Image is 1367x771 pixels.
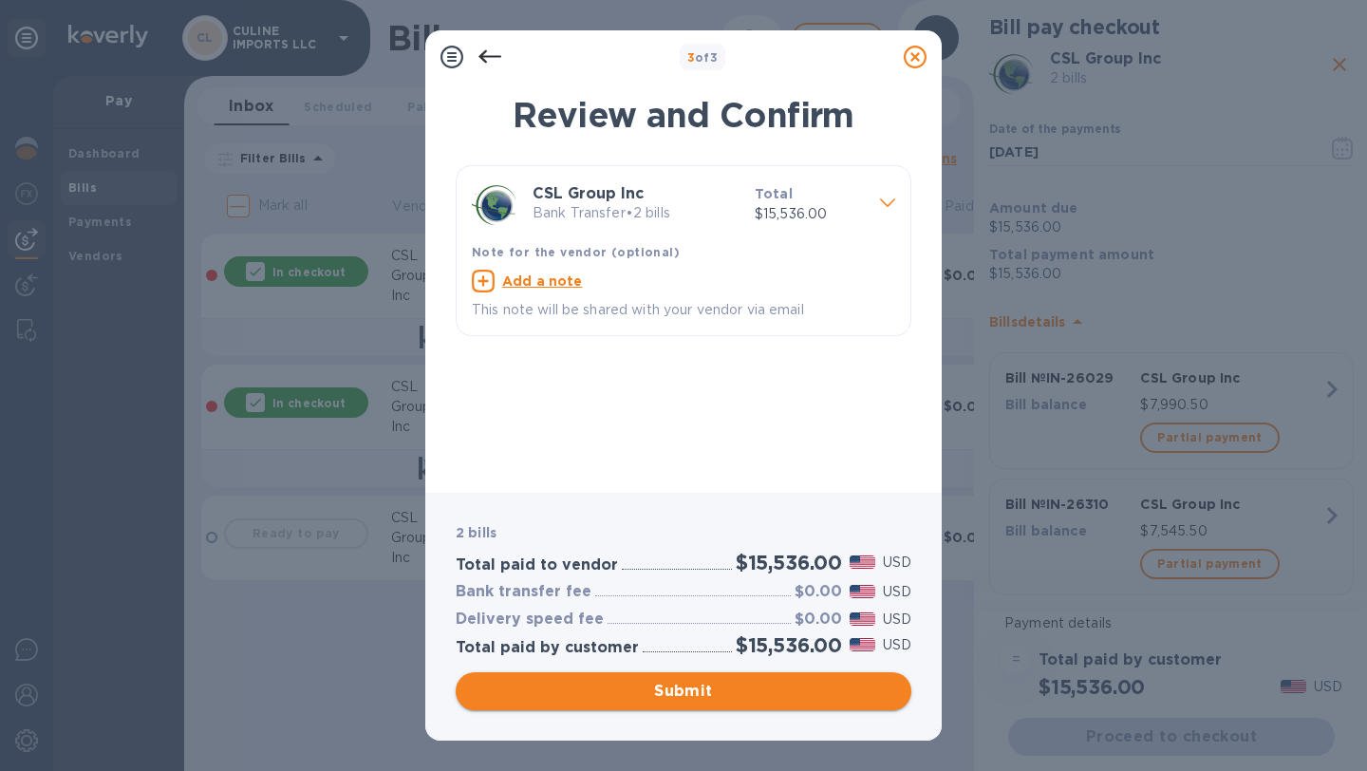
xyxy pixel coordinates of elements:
span: Submit [471,680,896,703]
p: USD [883,610,911,630]
button: Submit [456,672,911,710]
img: USD [850,555,875,569]
h2: $15,536.00 [736,633,842,657]
p: Bank Transfer • 2 bills [533,203,740,223]
h1: Review and Confirm [456,95,911,135]
p: USD [883,582,911,602]
b: of 3 [687,50,719,65]
p: This note will be shared with your vendor via email [472,300,895,320]
span: 3 [687,50,695,65]
h3: Delivery speed fee [456,611,604,629]
img: USD [850,585,875,598]
b: Total [755,186,793,201]
b: 2 bills [456,525,496,540]
p: USD [883,553,911,573]
img: USD [850,612,875,626]
h3: Total paid by customer [456,639,639,657]
h3: $0.00 [795,611,842,629]
img: USD [850,638,875,651]
p: $15,536.00 [755,204,865,224]
b: Note for the vendor (optional) [472,245,680,259]
u: Add a note [502,273,583,289]
h3: Bank transfer fee [456,583,591,601]
div: CSL Group IncBank Transfer•2 billsTotal$15,536.00Note for the vendor (optional)Add a noteThis not... [472,181,895,320]
h3: Total paid to vendor [456,556,618,574]
b: CSL Group Inc [533,184,644,202]
p: USD [883,635,911,655]
h3: $0.00 [795,583,842,601]
h2: $15,536.00 [736,551,842,574]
